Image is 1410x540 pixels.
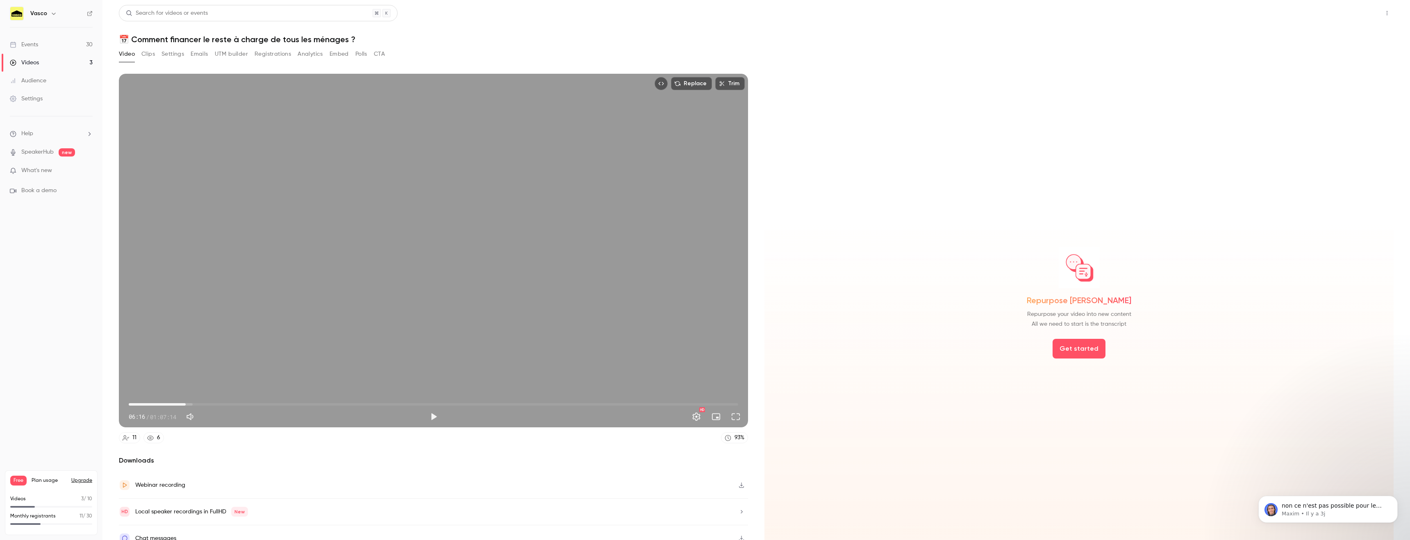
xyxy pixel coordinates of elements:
[119,48,135,61] button: Video
[157,433,160,442] div: 6
[735,433,744,442] div: 93 %
[655,77,668,90] button: Embed video
[1380,7,1394,20] button: Top Bar Actions
[119,456,748,465] h2: Downloads
[21,148,54,157] a: SpeakerHub
[1246,479,1410,536] iframe: Intercom notifications message
[231,507,248,517] span: New
[1053,339,1105,358] button: Get started
[728,408,744,425] button: Full screen
[32,477,66,484] span: Plan usage
[141,48,155,61] button: Clips
[10,513,56,520] p: Monthly registrants
[21,186,57,195] span: Book a demo
[374,48,385,61] button: CTA
[132,433,136,442] div: 11
[10,7,23,20] img: Vasco
[143,432,164,443] a: 6
[215,48,248,61] button: UTM builder
[298,48,323,61] button: Analytics
[255,48,291,61] button: Registrations
[1342,5,1374,21] button: Share
[688,408,705,425] button: Settings
[129,413,145,421] span: 06:16
[191,48,208,61] button: Emails
[30,9,47,18] h6: Vasco
[425,408,442,425] button: Play
[10,129,93,138] li: help-dropdown-opener
[150,413,176,421] span: 01:07:14
[10,41,38,49] div: Events
[71,477,92,484] button: Upgrade
[671,77,712,90] button: Replace
[21,129,33,138] span: Help
[126,9,208,18] div: Search for videos or events
[21,166,52,175] span: What's new
[81,497,84,501] span: 3
[1027,295,1131,306] span: Repurpose [PERSON_NAME]
[119,432,140,443] a: 11
[59,148,75,157] span: new
[10,59,39,67] div: Videos
[1027,309,1131,329] span: Repurpose your video into new content All we need to start is the transcript
[355,48,367,61] button: Polls
[721,432,748,443] a: 93%
[129,413,176,421] div: 06:16
[10,77,46,85] div: Audience
[183,408,199,425] button: Mute
[135,507,248,517] div: Local speaker recordings in FullHD
[10,95,43,103] div: Settings
[715,77,745,90] button: Trim
[80,513,92,520] p: / 30
[81,495,92,503] p: / 10
[10,495,26,503] p: Videos
[83,167,93,175] iframe: Noticeable Trigger
[80,514,83,519] span: 11
[699,407,705,412] div: HD
[161,48,184,61] button: Settings
[708,408,724,425] button: Turn on miniplayer
[10,476,27,486] span: Free
[119,34,1394,44] h1: 📅 Comment financer le reste à charge de tous les ménages ?
[135,480,185,490] div: Webinar recording
[330,48,349,61] button: Embed
[146,413,149,421] span: /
